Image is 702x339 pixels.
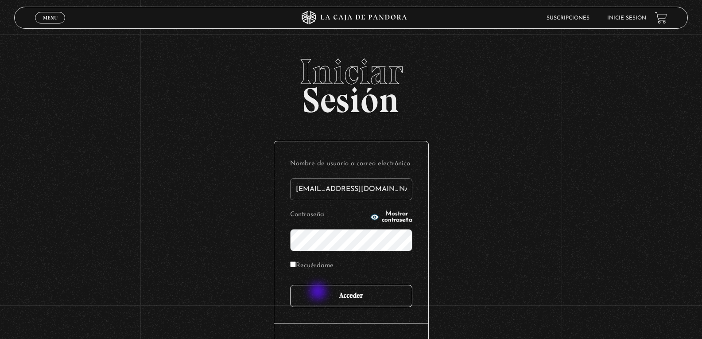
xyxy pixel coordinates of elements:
[43,15,58,20] span: Menu
[607,16,646,21] a: Inicie sesión
[547,16,590,21] a: Suscripciones
[40,23,61,29] span: Cerrar
[382,211,412,223] span: Mostrar contraseña
[290,157,412,171] label: Nombre de usuario o correo electrónico
[655,12,667,24] a: View your shopping cart
[290,208,368,222] label: Contraseña
[290,261,296,267] input: Recuérdame
[14,54,688,111] h2: Sesión
[290,285,412,307] input: Acceder
[290,259,334,273] label: Recuérdame
[14,54,688,90] span: Iniciar
[370,211,412,223] button: Mostrar contraseña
